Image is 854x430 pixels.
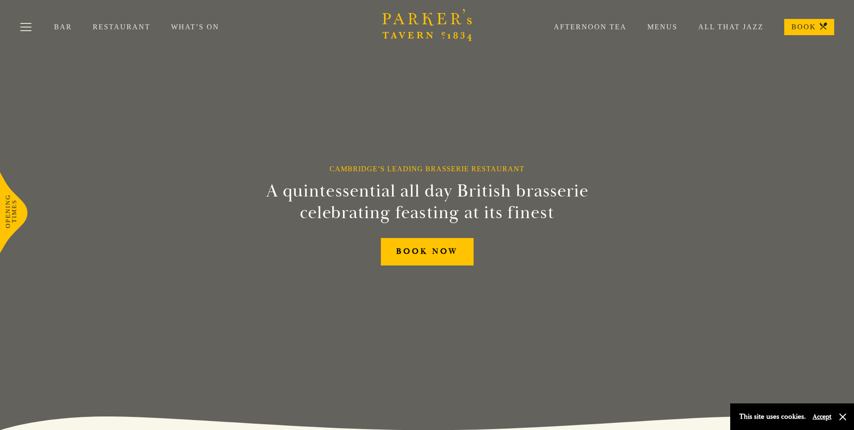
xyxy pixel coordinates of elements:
a: BOOK NOW [381,238,474,265]
button: Accept [813,412,831,421]
p: This site uses cookies. [739,410,806,423]
button: Close and accept [838,412,847,421]
h2: A quintessential all day British brasserie celebrating feasting at its finest [222,180,633,224]
h1: Cambridge’s Leading Brasserie Restaurant [330,165,524,173]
